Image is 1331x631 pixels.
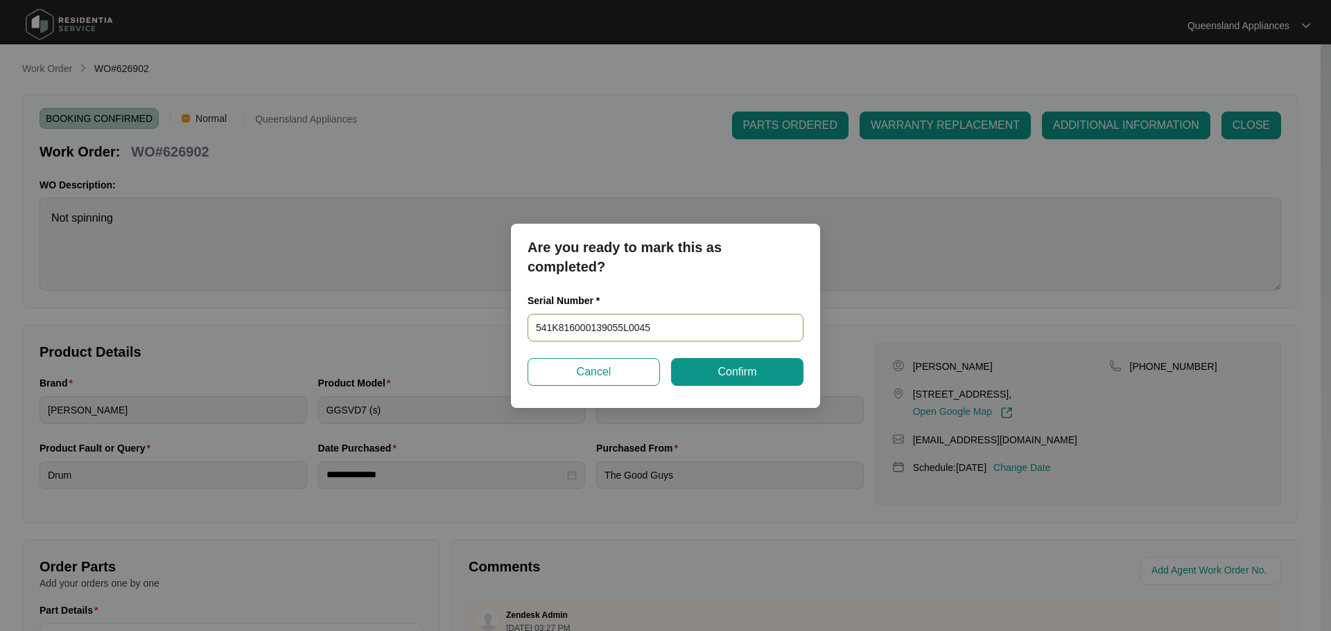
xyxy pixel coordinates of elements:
button: Cancel [528,358,660,386]
span: Confirm [717,364,756,380]
button: Confirm [671,358,803,386]
span: Cancel [577,364,611,380]
p: completed? [528,257,803,276]
label: Serial Number * [528,294,610,308]
p: Are you ready to mark this as [528,238,803,257]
